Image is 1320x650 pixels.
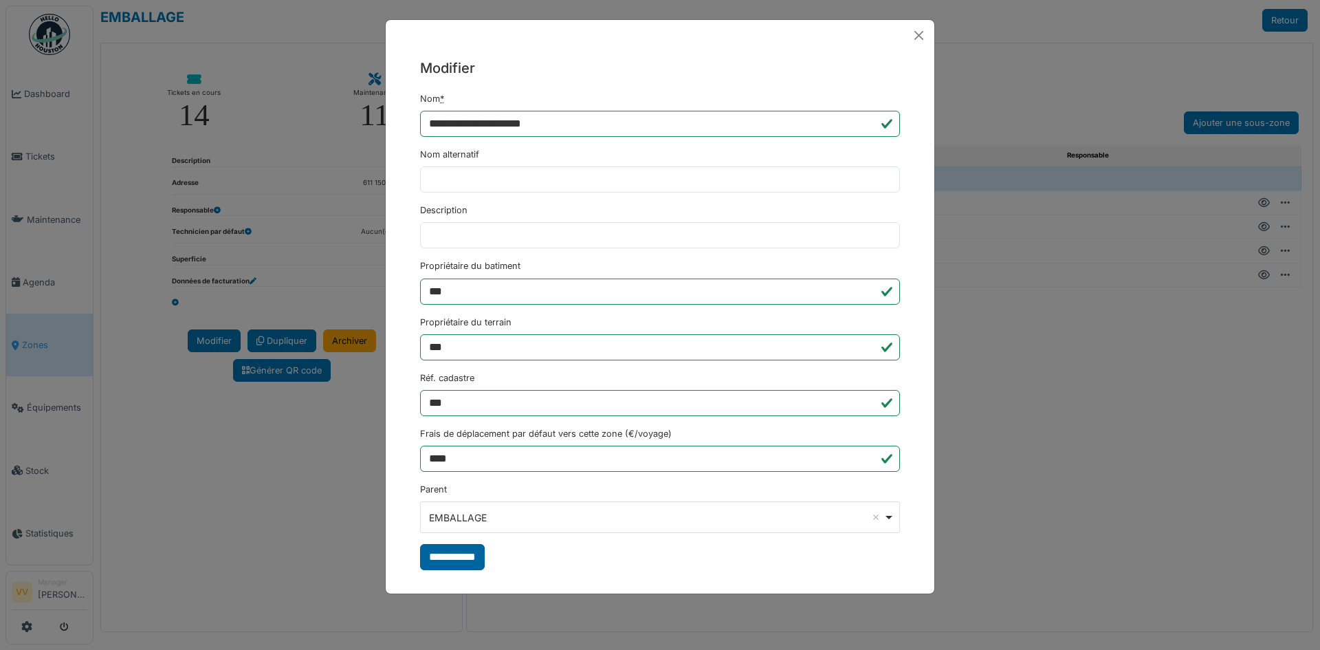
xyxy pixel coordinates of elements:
span: translation missing: fr.unit.parent_id [420,484,447,495]
abbr: Requis [440,94,444,104]
label: Propriétaire du batiment [420,259,520,272]
label: Nom alternatif [420,148,479,161]
label: Frais de déplacement par défaut vers cette zone (€/voyage) [420,427,672,440]
label: Propriétaire du terrain [420,316,511,329]
label: Nom [420,92,444,105]
label: Réf. cadastre [420,371,474,384]
label: Description [420,204,467,217]
button: Remove item: '14888' [869,510,883,524]
div: EMBALLAGE [429,510,883,525]
h5: Modifier [420,58,900,78]
button: Close [909,25,929,45]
